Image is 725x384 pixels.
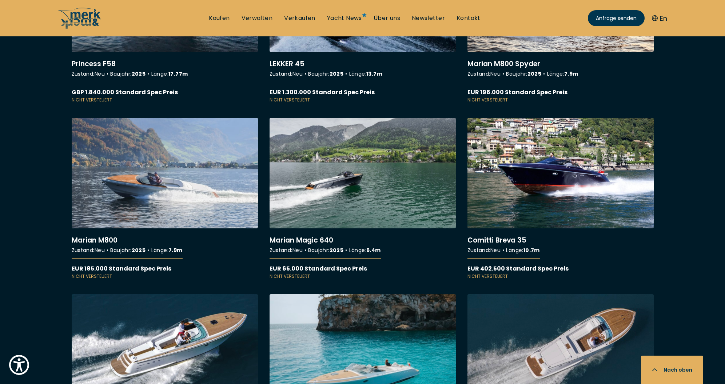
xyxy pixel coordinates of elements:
[641,356,703,384] button: Nach oben
[270,118,456,280] a: More details aboutMarian Magic 640
[209,14,230,22] a: Kaufen
[588,10,645,26] a: Anfrage senden
[652,13,667,23] button: En
[412,14,445,22] a: Newsletter
[327,14,362,22] a: Yacht News
[467,118,654,280] a: More details aboutComitti Breva 35
[72,118,258,280] a: More details aboutMarian M800
[457,14,481,22] a: Kontakt
[596,15,637,22] span: Anfrage senden
[284,14,315,22] a: Verkaufen
[374,14,400,22] a: Über uns
[7,353,31,377] button: Show Accessibility Preferences
[242,14,273,22] a: Verwalten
